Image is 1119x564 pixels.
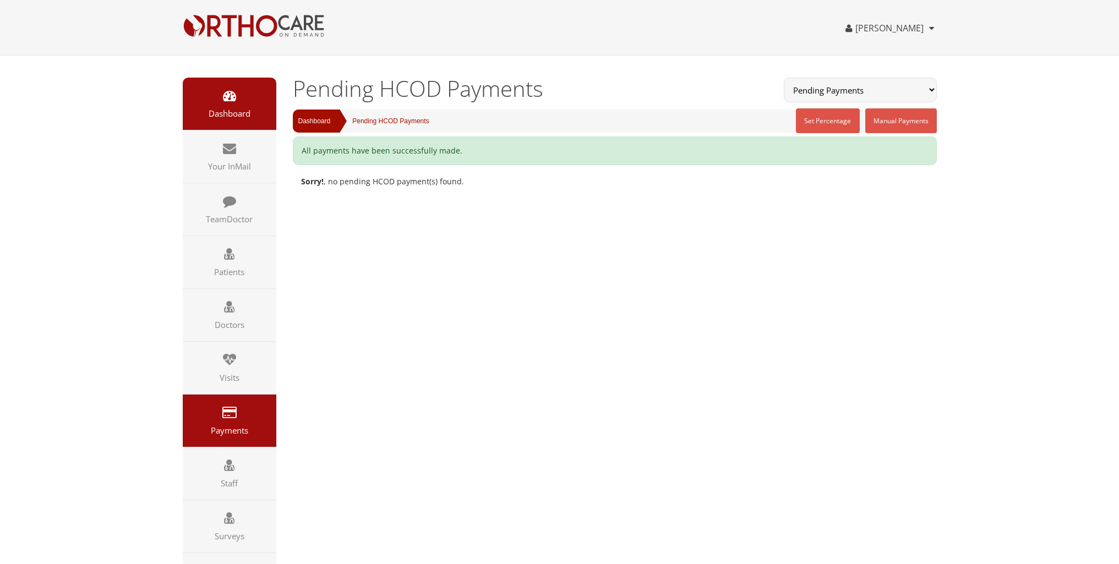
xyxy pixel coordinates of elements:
[183,342,276,394] a: Visits
[293,78,768,100] h1: Pending HCOD Payments
[183,500,276,552] a: Surveys
[183,130,276,183] a: Your InMail
[865,108,937,133] a: Manual Payments
[330,109,429,133] li: Pending HCOD Payments
[188,425,271,436] span: Payments
[188,161,271,172] span: Your InMail
[188,108,271,119] span: Dashboard
[188,319,271,330] span: Doctors
[845,22,924,34] a: [PERSON_NAME]
[183,447,276,500] a: Staff
[796,108,860,133] button: Set Percentage
[183,78,276,130] a: Dashboard
[188,213,271,224] span: TeamDoctor
[183,183,276,236] a: TeamDoctor
[188,478,271,489] span: Staff
[183,14,325,38] img: OrthoCareOnDemand Logo
[293,109,331,133] a: Dashboard
[188,530,271,541] span: Surveys
[183,395,276,447] a: Payments
[183,289,276,341] a: Doctors
[301,176,324,187] strong: Sorry!
[188,266,271,277] span: Patients
[293,136,937,165] div: All payments have been successfully made.
[188,372,271,383] span: Visits
[293,176,937,187] div: , no pending HCOD payment(s) found.
[183,236,276,288] a: Patients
